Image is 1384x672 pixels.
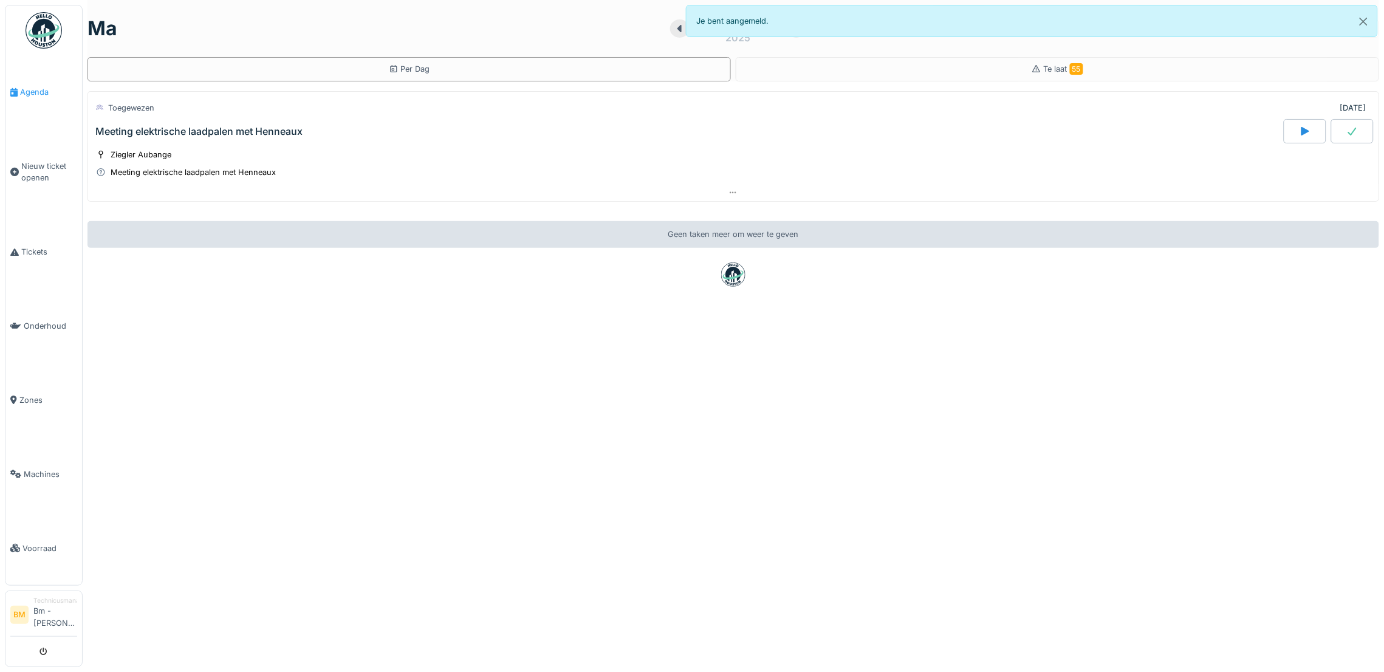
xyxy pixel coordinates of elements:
[1350,5,1377,38] button: Close
[24,320,77,332] span: Onderhoud
[21,160,77,183] span: Nieuw ticket openen
[1044,64,1083,74] span: Te laat
[22,543,77,554] span: Voorraad
[721,262,745,287] img: badge-BVDL4wpA.svg
[111,166,276,178] div: Meeting elektrische laadpalen met Henneaux
[26,12,62,49] img: Badge_color-CXgf-gQk.svg
[24,468,77,480] span: Machines
[5,363,82,437] a: Zones
[725,30,750,45] div: 2025
[5,215,82,289] a: Tickets
[5,55,82,129] a: Agenda
[111,149,171,160] div: Ziegler Aubange
[5,437,82,511] a: Machines
[1070,63,1083,75] span: 55
[20,86,77,98] span: Agenda
[108,102,154,114] div: Toegewezen
[5,289,82,363] a: Onderhoud
[87,17,117,40] h1: ma
[21,246,77,258] span: Tickets
[389,63,430,75] div: Per Dag
[87,221,1379,247] div: Geen taken meer om weer te geven
[10,606,29,624] li: BM
[5,129,82,215] a: Nieuw ticket openen
[33,596,77,634] li: Bm - [PERSON_NAME]
[1340,102,1366,114] div: [DATE]
[95,126,303,137] div: Meeting elektrische laadpalen met Henneaux
[10,596,77,637] a: BM TechnicusmanagerBm - [PERSON_NAME]
[686,5,1378,37] div: Je bent aangemeld.
[5,511,82,585] a: Voorraad
[19,394,77,406] span: Zones
[33,596,77,605] div: Technicusmanager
